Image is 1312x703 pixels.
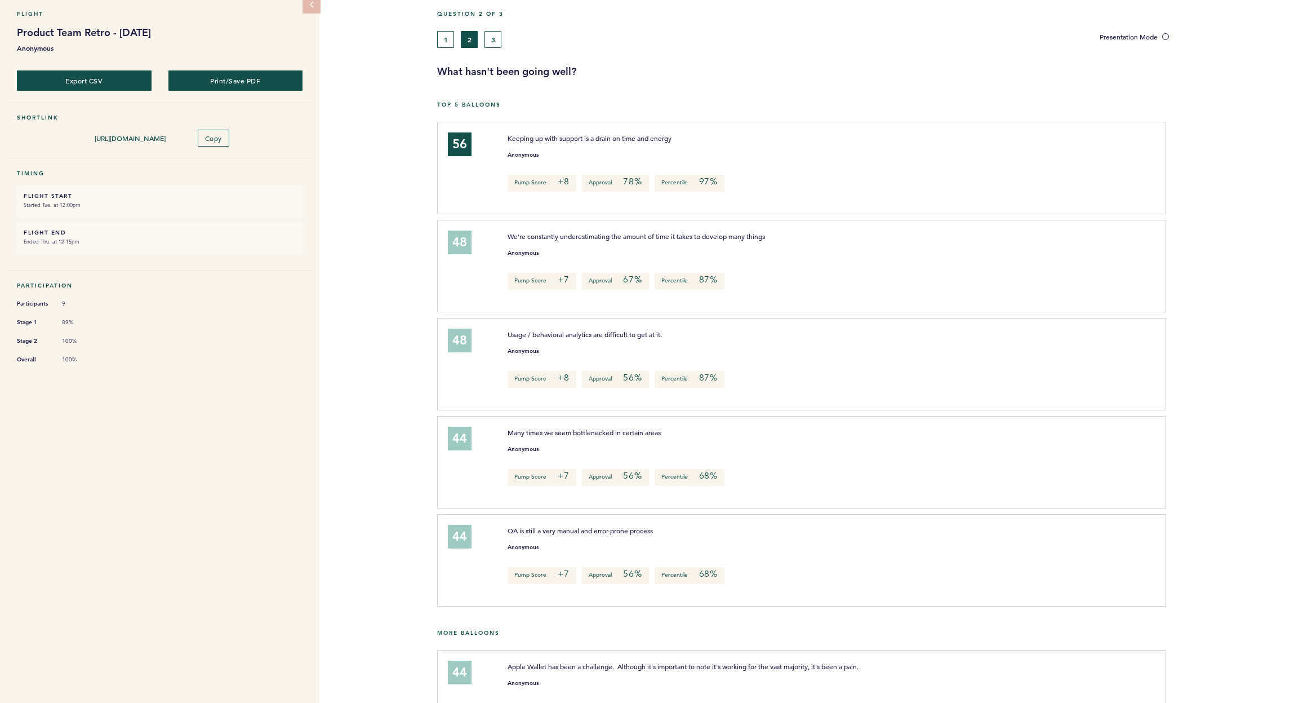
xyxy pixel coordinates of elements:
em: 87% [699,274,718,285]
em: 87% [699,372,718,383]
p: Approval [582,567,648,584]
small: Anonymous [508,545,539,550]
p: Pump Score [508,175,577,192]
span: 100% [62,337,96,345]
small: Ended Thu. at 12:15pm [24,236,296,247]
button: Export CSV [17,70,152,91]
div: 56 [448,132,472,156]
em: 68% [699,568,718,580]
h3: What hasn't been going well? [437,65,1304,78]
em: 56% [623,372,642,383]
span: Usage / behavioral analytics are difficult to get at it. [508,330,662,339]
button: Print/Save PDF [168,70,303,91]
h5: Question 2 of 3 [437,10,1304,17]
span: We're constantly underestimating the amount of time it takes to develop many things [508,232,765,241]
span: Apple Wallet has been a challenge. Although it's important to note it's working for the vast majo... [508,662,859,671]
div: 44 [448,427,472,450]
em: 78% [623,176,642,187]
div: 48 [448,329,472,352]
em: 56% [623,470,642,481]
p: Percentile [655,273,724,290]
button: Copy [198,130,229,147]
span: Overall [17,354,51,365]
small: Anonymous [508,680,539,686]
span: Presentation Mode [1100,32,1158,41]
h1: Product Team Retro - [DATE] [17,26,303,39]
em: 56% [623,568,642,580]
em: 67% [623,274,642,285]
div: 44 [448,525,472,549]
span: 9 [62,300,96,308]
p: Approval [582,273,648,290]
p: Percentile [655,175,724,192]
span: Stage 2 [17,335,51,347]
button: 1 [437,31,454,48]
h5: Participation [17,282,303,289]
em: +7 [558,274,570,285]
small: Anonymous [508,446,539,452]
p: Approval [582,371,648,388]
em: +8 [558,372,570,383]
span: 89% [62,319,96,326]
p: Percentile [655,371,724,388]
div: 44 [448,661,472,684]
p: Pump Score [508,567,577,584]
p: Percentile [655,567,724,584]
span: Keeping up with support is a drain on time and energy [508,134,671,143]
div: 48 [448,231,472,254]
em: 68% [699,470,718,481]
p: Pump Score [508,371,577,388]
em: +7 [558,568,570,580]
h6: FLIGHT END [24,229,296,236]
span: Stage 1 [17,317,51,328]
button: 3 [484,31,501,48]
button: 2 [461,31,478,48]
span: Copy [205,134,222,143]
p: Approval [582,469,648,486]
em: +7 [558,470,570,481]
p: Pump Score [508,273,577,290]
span: Many times we seem bottlenecked in certain areas [508,428,661,437]
small: Started Tue. at 12:00pm [24,200,296,211]
small: Anonymous [508,152,539,158]
span: 100% [62,356,96,364]
p: Approval [582,175,648,192]
p: Percentile [655,469,724,486]
em: +8 [558,176,570,187]
h5: Shortlink [17,114,303,121]
small: Anonymous [508,250,539,256]
span: QA is still a very manual and error-prone process [508,526,653,535]
span: Participants [17,298,51,310]
h5: Flight [17,10,303,17]
h6: FLIGHT START [24,192,296,200]
p: Pump Score [508,469,577,486]
small: Anonymous [508,348,539,354]
h5: More Balloons [437,629,1304,636]
b: Anonymous [17,42,303,54]
em: 97% [699,176,718,187]
h5: Timing [17,170,303,177]
h5: Top 5 Balloons [437,101,1304,108]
